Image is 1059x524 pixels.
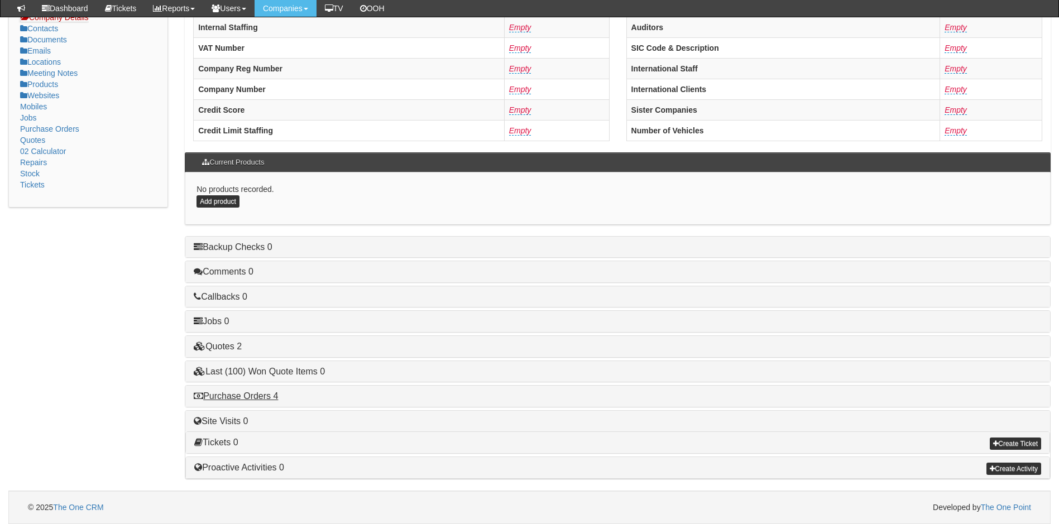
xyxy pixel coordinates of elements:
a: Meeting Notes [20,69,78,78]
a: Quotes 2 [194,342,242,351]
a: Empty [509,44,531,53]
a: Empty [509,126,531,136]
a: Add product [197,195,239,208]
a: Callbacks 0 [194,292,247,301]
div: No products recorded. [185,172,1051,224]
a: The One Point [981,503,1031,512]
a: Quotes [20,136,45,145]
th: International Clients [626,79,940,99]
a: Empty [509,23,531,32]
th: Company Number [194,79,505,99]
th: Sister Companies [626,99,940,120]
span: Developed by [933,502,1031,513]
a: Purchase Orders [20,124,79,133]
a: Websites [20,91,59,100]
a: The One CRM [53,503,103,512]
a: Create Activity [986,463,1041,475]
span: © 2025 [28,503,104,512]
th: Internal Staffing [194,17,505,37]
a: Jobs [20,113,37,122]
a: Stock [20,169,40,178]
a: Last (100) Won Quote Items 0 [194,367,325,376]
a: Empty [945,23,967,32]
a: Proactive Activities 0 [194,463,284,472]
a: Tickets [20,180,45,189]
th: Credit Limit Staffing [194,120,505,141]
a: Empty [945,64,967,74]
a: Empty [509,105,531,115]
a: Jobs 0 [194,316,229,326]
a: Empty [945,126,967,136]
a: Empty [509,85,531,94]
th: Credit Score [194,99,505,120]
a: Empty [945,105,967,115]
a: Site Visits 0 [194,416,248,426]
a: Contacts [20,24,58,33]
h3: Current Products [197,153,270,172]
a: Empty [945,85,967,94]
th: Number of Vehicles [626,120,940,141]
a: Documents [20,35,67,44]
th: Company Reg Number [194,58,505,79]
th: International Staff [626,58,940,79]
a: Empty [509,64,531,74]
a: Company Details [20,12,89,22]
th: SIC Code & Description [626,37,940,58]
a: Comments 0 [194,267,253,276]
a: Tickets 0 [194,438,238,447]
a: 02 Calculator [20,147,66,156]
a: Mobiles [20,102,47,111]
a: Emails [20,46,51,55]
th: VAT Number [194,37,505,58]
a: Create Ticket [990,438,1041,450]
a: Purchase Orders 4 [194,391,278,401]
a: Empty [945,44,967,53]
a: Products [20,80,58,89]
a: Repairs [20,158,47,167]
th: Auditors [626,17,940,37]
a: Locations [20,57,61,66]
a: Backup Checks 0 [194,242,272,252]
